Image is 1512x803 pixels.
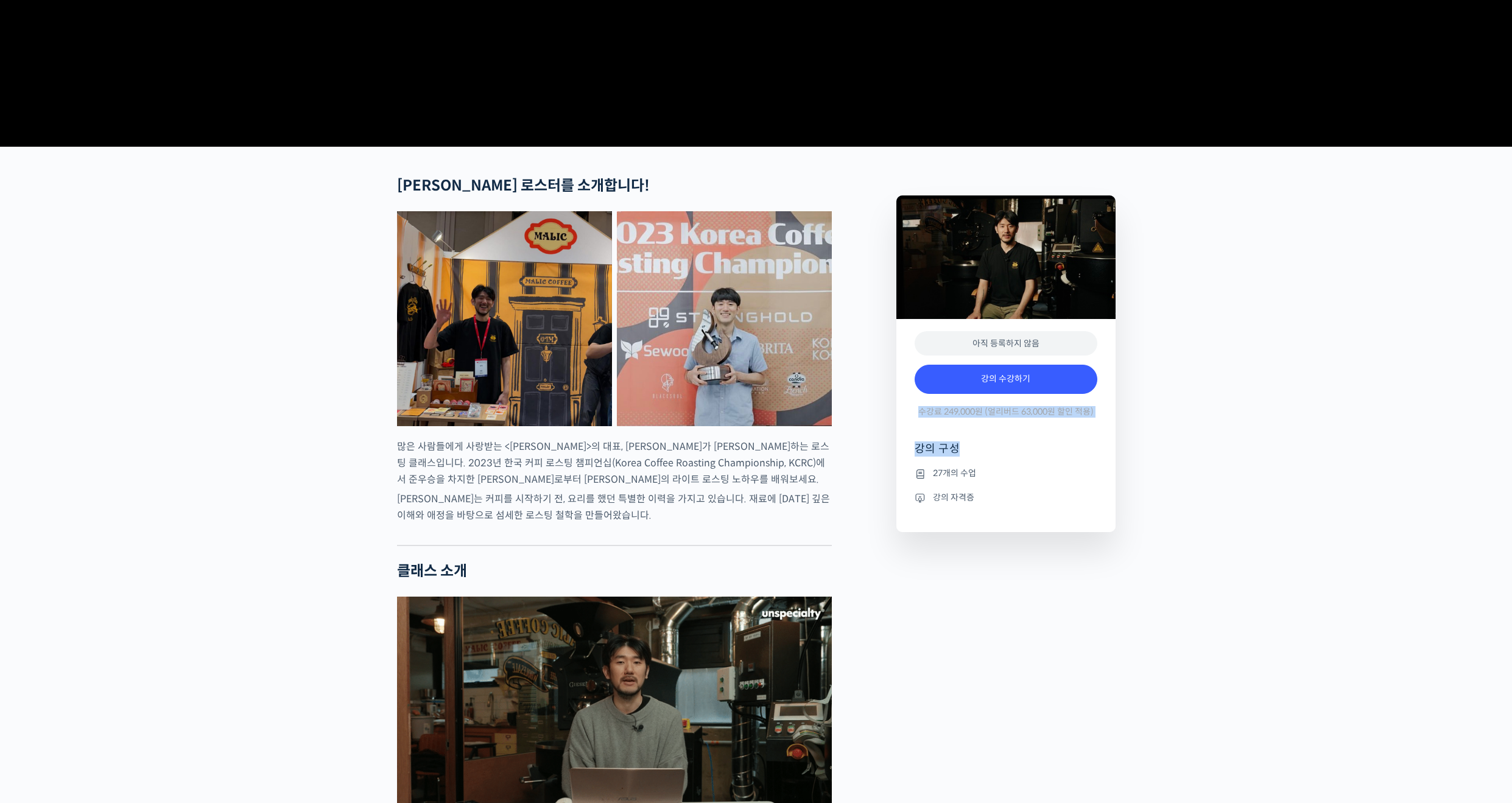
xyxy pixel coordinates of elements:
strong: [PERSON_NAME] 로스터를 소개합니다! [397,177,650,195]
span: 대화 [111,405,126,415]
a: 강의 수강하기 [915,365,1097,394]
h4: 강의 구성 [915,441,1097,466]
h2: 클래스 소개 [397,563,832,580]
li: 강의 자격증 [915,490,1097,505]
a: 홈 [4,386,80,416]
span: 설정 [188,404,203,414]
a: 대화 [80,386,157,416]
p: 많은 사람들에게 사랑받는 <[PERSON_NAME]>의 대표, [PERSON_NAME]가 [PERSON_NAME]하는 로스팅 클래스입니다. 2023년 한국 커피 로스팅 챔피언... [397,438,832,488]
li: 27개의 수업 [915,466,1097,481]
span: 수강료 249,000원 (얼리버드 63,000원 할인 적용) [918,406,1094,418]
div: 아직 등록하지 않음 [915,331,1097,356]
span: 홈 [38,404,46,414]
a: 설정 [157,386,234,416]
p: [PERSON_NAME]는 커피를 시작하기 전, 요리를 했던 특별한 이력을 가지고 있습니다. 재료에 [DATE] 깊은 이해와 애정을 바탕으로 섬세한 로스팅 철학을 만들어왔습니다. [397,491,832,524]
